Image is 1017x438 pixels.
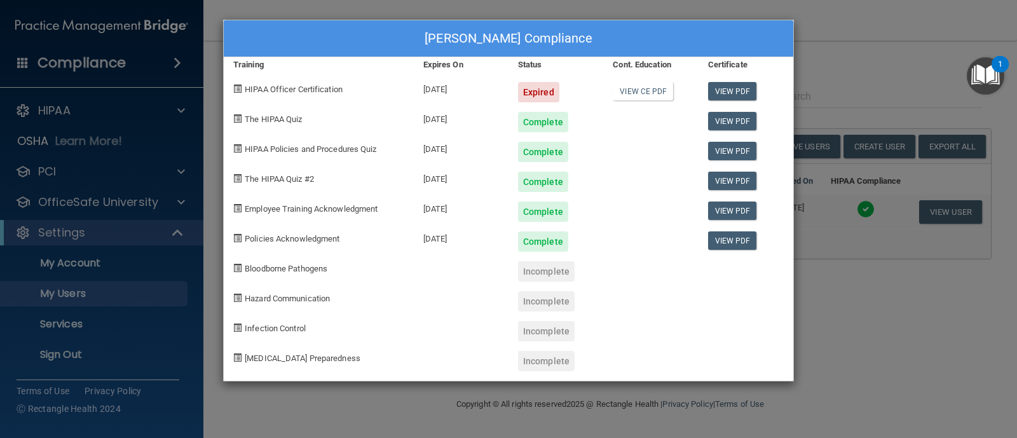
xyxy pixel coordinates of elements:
[518,82,559,102] div: Expired
[414,162,508,192] div: [DATE]
[708,142,757,160] a: View PDF
[708,231,757,250] a: View PDF
[245,174,314,184] span: The HIPAA Quiz #2
[518,112,568,132] div: Complete
[518,261,575,282] div: Incomplete
[613,82,673,100] a: View CE PDF
[245,353,360,363] span: [MEDICAL_DATA] Preparedness
[414,132,508,162] div: [DATE]
[245,144,376,154] span: HIPAA Policies and Procedures Quiz
[414,192,508,222] div: [DATE]
[518,321,575,341] div: Incomplete
[245,234,339,243] span: Policies Acknowledgment
[967,57,1004,95] button: Open Resource Center, 1 new notification
[518,231,568,252] div: Complete
[224,57,414,72] div: Training
[414,222,508,252] div: [DATE]
[708,172,757,190] a: View PDF
[518,172,568,192] div: Complete
[699,57,793,72] div: Certificate
[245,85,343,94] span: HIPAA Officer Certification
[245,204,378,214] span: Employee Training Acknowledgment
[518,291,575,311] div: Incomplete
[414,72,508,102] div: [DATE]
[224,20,793,57] div: [PERSON_NAME] Compliance
[518,351,575,371] div: Incomplete
[798,348,1002,399] iframe: Drift Widget Chat Controller
[508,57,603,72] div: Status
[245,264,327,273] span: Bloodborne Pathogens
[708,112,757,130] a: View PDF
[603,57,698,72] div: Cont. Education
[245,114,302,124] span: The HIPAA Quiz
[518,202,568,222] div: Complete
[245,294,330,303] span: Hazard Communication
[245,324,306,333] span: Infection Control
[708,202,757,220] a: View PDF
[414,102,508,132] div: [DATE]
[414,57,508,72] div: Expires On
[518,142,568,162] div: Complete
[708,82,757,100] a: View PDF
[998,64,1002,81] div: 1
